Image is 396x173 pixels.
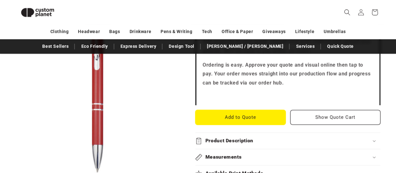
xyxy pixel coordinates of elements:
a: Design Tool [166,41,198,52]
a: Best Sellers [39,41,72,52]
summary: Measurements [195,149,380,165]
strong: Ordering is easy. Approve your quote and visual online then tap to pay. Your order moves straight... [203,62,370,86]
a: Umbrellas [324,26,346,37]
a: Eco Friendly [78,41,111,52]
a: Tech [202,26,212,37]
a: [PERSON_NAME] / [PERSON_NAME] [204,41,286,52]
a: Quick Quote [324,41,357,52]
a: Express Delivery [117,41,160,52]
a: Drinkware [130,26,151,37]
a: Bags [109,26,120,37]
a: Office & Paper [222,26,253,37]
button: Show Quote Cart [290,110,380,125]
button: Add to Quote [195,110,285,125]
a: Services [293,41,318,52]
a: Clothing [50,26,69,37]
summary: Product Description [195,133,380,149]
img: Custom Planet [16,3,59,22]
iframe: Customer reviews powered by Trustpilot [203,93,373,99]
a: Lifestyle [295,26,314,37]
a: Headwear [78,26,100,37]
iframe: Chat Widget [365,143,396,173]
h2: Measurements [205,154,242,160]
h2: Product Description [205,138,253,144]
a: Pens & Writing [161,26,192,37]
summary: Search [340,5,354,19]
a: Giveaways [262,26,285,37]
